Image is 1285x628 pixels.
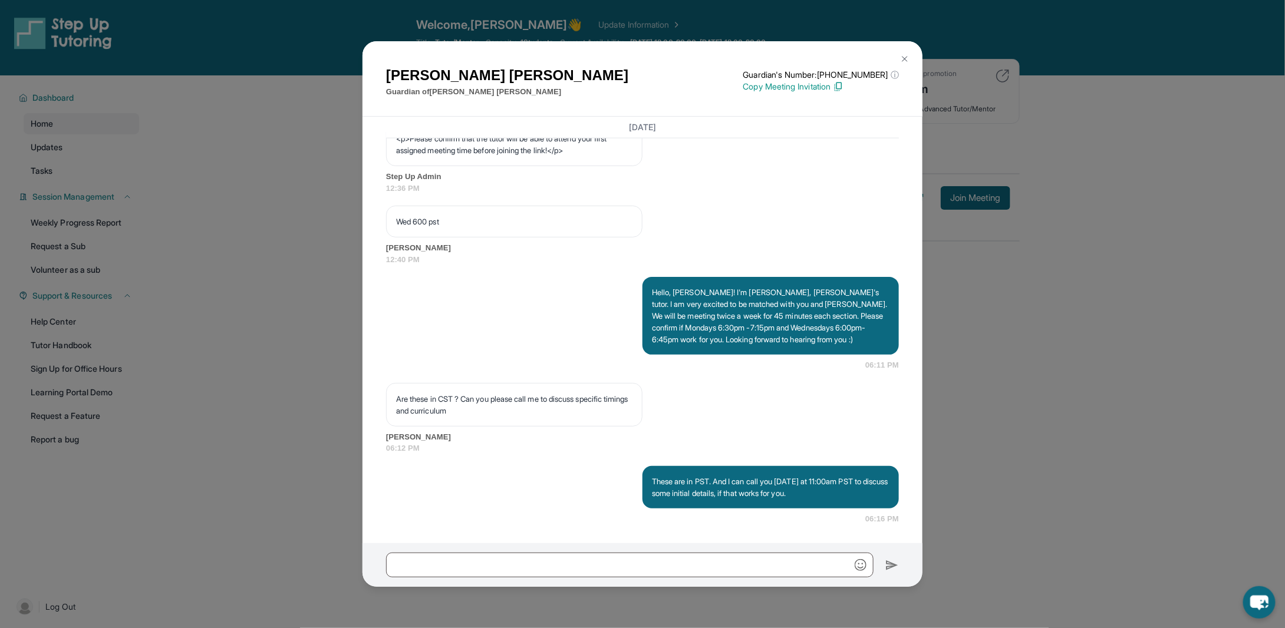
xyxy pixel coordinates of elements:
[865,513,899,525] span: 06:16 PM
[386,65,628,86] h1: [PERSON_NAME] [PERSON_NAME]
[386,431,899,443] span: [PERSON_NAME]
[396,393,632,417] p: Are these in CST ? Can you please call me to discuss specific timings and curriculum
[386,242,899,254] span: [PERSON_NAME]
[386,86,628,98] p: Guardian of [PERSON_NAME] [PERSON_NAME]
[652,286,889,345] p: Hello, [PERSON_NAME]! I'm [PERSON_NAME], [PERSON_NAME]'s tutor. I am very excited to be matched w...
[386,171,899,183] span: Step Up Admin
[1243,586,1276,619] button: chat-button
[885,558,899,573] img: Send icon
[652,475,889,499] p: These are in PST. And I can call you [DATE] at 11:00am PST to discuss some initial details, if th...
[386,254,899,266] span: 12:40 PM
[386,183,899,194] span: 12:36 PM
[386,121,899,133] h3: [DATE]
[865,359,899,371] span: 06:11 PM
[900,54,910,64] img: Close Icon
[743,69,899,81] p: Guardian's Number: [PHONE_NUMBER]
[891,69,899,81] span: ⓘ
[855,559,866,571] img: Emoji
[743,81,899,92] p: Copy Meeting Invitation
[396,133,632,156] p: <p>Please confirm that the tutor will be able to attend your first assigned meeting time before j...
[386,442,899,454] span: 06:12 PM
[833,81,844,92] img: Copy Icon
[396,216,632,227] p: Wed 600 pst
